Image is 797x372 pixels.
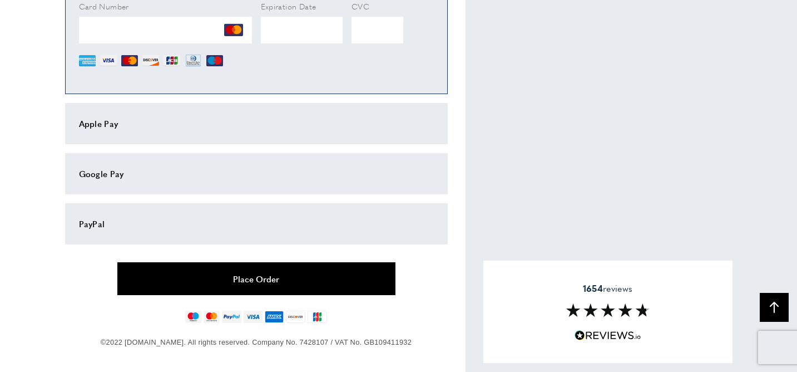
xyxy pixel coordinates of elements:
img: maestro [185,311,201,323]
span: Card Number [79,1,129,12]
img: paypal [222,311,241,323]
div: Google Pay [79,167,434,180]
button: Place Order [117,262,395,295]
div: Apple Pay [79,117,434,130]
strong: 1654 [583,282,603,295]
span: Expiration Date [261,1,316,12]
div: PayPal [79,217,434,231]
img: AE.png [79,52,96,69]
img: DN.png [185,52,202,69]
iframe: Secure Credit Card Frame - Expiration Date [261,17,343,43]
img: VI.png [100,52,117,69]
span: reviews [583,283,632,294]
img: MI.png [206,52,223,69]
img: american-express [265,311,284,323]
img: discover [286,311,305,323]
img: visa [244,311,262,323]
img: JCB.png [164,52,180,69]
iframe: Secure Credit Card Frame - CVV [352,17,403,43]
img: DI.png [142,52,159,69]
img: jcb [308,311,327,323]
img: Reviews.io 5 stars [575,330,641,341]
iframe: Secure Credit Card Frame - Credit Card Number [79,17,252,43]
img: mastercard [204,311,220,323]
img: Reviews section [566,304,650,317]
span: ©2022 [DOMAIN_NAME]. All rights reserved. Company No. 7428107 / VAT No. GB109411932 [101,338,412,346]
img: MC.png [121,52,138,69]
img: MC.png [224,21,243,40]
span: CVC [352,1,369,12]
